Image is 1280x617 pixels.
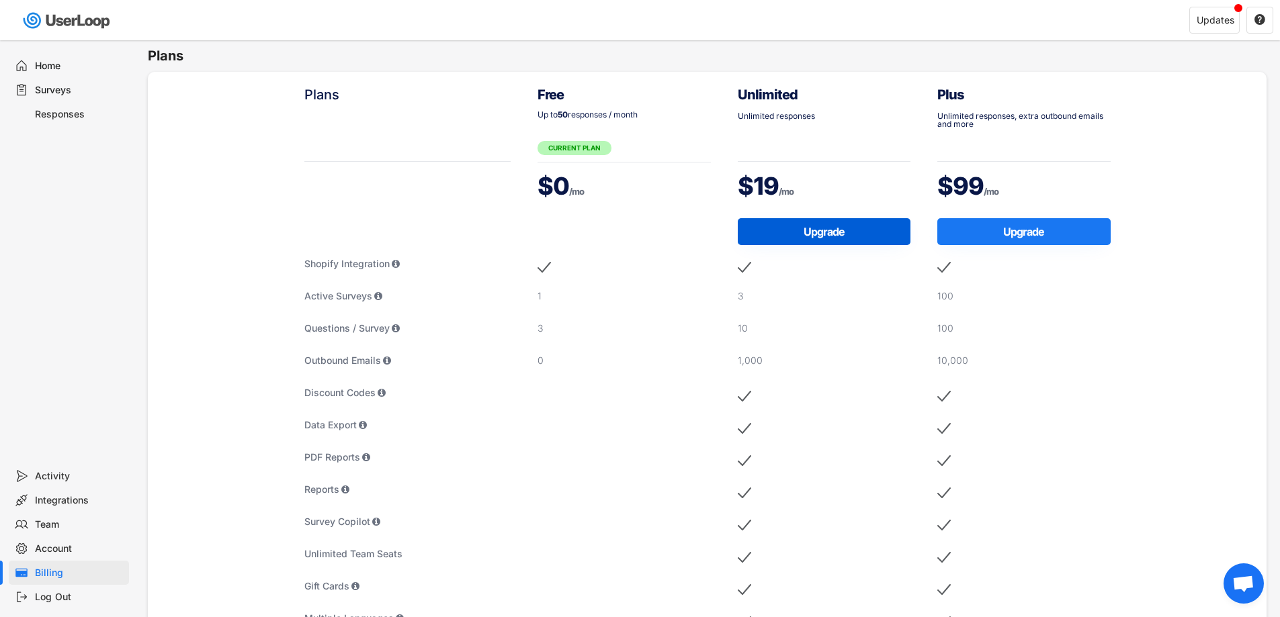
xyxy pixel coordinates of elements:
[937,354,1111,367] div: 10,000
[538,169,711,203] div: $0
[738,579,751,600] img: MobileAcceptMajor.svg
[558,109,568,120] strong: 50
[304,547,511,561] div: Unlimited Team Seats
[738,322,911,335] div: 10
[937,85,1111,104] div: Plus
[35,567,124,579] div: Billing
[569,186,584,197] font: /mo
[538,141,611,155] div: CURRENT PLAN
[738,218,911,245] button: Upgrade
[937,386,951,406] img: MobileAcceptMajor.svg
[738,418,751,438] img: MobileAcceptMajor.svg
[937,322,1111,335] div: 100
[937,547,951,567] img: MobileAcceptMajor.svg
[937,218,1111,245] button: Upgrade
[304,354,511,367] div: Outbound Emails
[35,494,124,507] div: Integrations
[937,169,1111,203] div: $99
[35,60,124,73] div: Home
[937,450,951,471] img: MobileAcceptMajor.svg
[538,85,711,104] div: Free
[984,186,998,197] font: /mo
[538,354,711,367] div: 0
[1254,13,1265,26] text: 
[35,470,124,483] div: Activity
[304,450,511,464] div: PDF Reports
[538,257,551,277] img: MobileAcceptMajor.svg
[937,257,951,277] img: MobileAcceptMajor.svg
[937,418,951,438] img: MobileAcceptMajor.svg
[738,386,751,406] img: MobileAcceptMajor.svg
[738,112,911,120] div: Unlimited responses
[304,483,511,496] div: Reports
[738,450,751,471] img: MobileAcceptMajor.svg
[304,579,511,593] div: Gift Cards
[35,518,124,531] div: Team
[738,515,751,535] img: MobileAcceptMajor.svg
[538,111,711,119] div: Up to responses / month
[738,354,911,367] div: 1,000
[937,515,951,535] img: MobileAcceptMajor.svg
[1197,15,1234,25] div: Updates
[304,289,511,303] div: Active Surveys
[1224,563,1264,604] div: Open chat
[304,418,511,432] div: Data Export
[35,591,124,604] div: Log Out
[304,85,511,104] div: Plans
[937,112,1111,128] div: Unlimited responses, extra outbound emails and more
[35,108,124,121] div: Responses
[738,169,911,203] div: $19
[738,483,751,503] img: MobileAcceptMajor.svg
[304,515,511,528] div: Survey Copilot
[937,579,951,600] img: MobileAcceptMajor.svg
[1254,14,1266,26] button: 
[937,289,1111,303] div: 100
[35,542,124,555] div: Account
[304,322,511,335] div: Questions / Survey
[538,289,711,303] div: 1
[738,257,751,277] img: MobileAcceptMajor.svg
[304,257,511,271] div: Shopify Integration
[148,47,1280,65] h6: Plans
[304,386,511,399] div: Discount Codes
[779,186,794,197] font: /mo
[738,289,911,303] div: 3
[738,85,911,104] div: Unlimited
[20,7,115,34] img: userloop-logo-01.svg
[538,322,711,335] div: 3
[738,547,751,567] img: MobileAcceptMajor.svg
[937,483,951,503] img: MobileAcceptMajor.svg
[35,84,124,97] div: Surveys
